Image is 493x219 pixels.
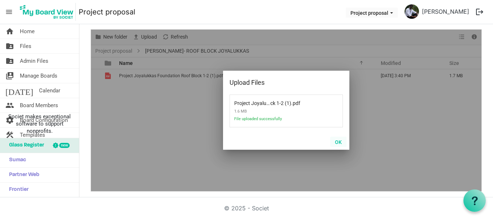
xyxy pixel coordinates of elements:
[5,153,26,167] span: Sumac
[20,39,31,53] span: Files
[59,143,70,148] div: new
[5,54,14,68] span: folder_shared
[5,168,39,182] span: Partner Web
[234,96,291,106] span: Project Joyalukkas Foundation Roof Block 1-2 (1).pdf
[5,39,14,53] span: folder_shared
[5,183,29,197] span: Frontier
[224,205,269,212] a: © 2025 - Societ
[18,3,76,21] img: My Board View Logo
[20,69,57,83] span: Manage Boards
[3,113,76,135] span: Societ makes exceptional software to support nonprofits.
[419,4,472,19] a: [PERSON_NAME]
[5,24,14,39] span: home
[330,137,346,147] button: OK
[5,98,14,113] span: people
[20,98,58,113] span: Board Members
[79,5,135,19] a: Project proposal
[472,4,487,19] button: logout
[20,24,35,39] span: Home
[5,69,14,83] span: switch_account
[20,54,48,68] span: Admin Files
[2,5,16,19] span: menu
[230,77,320,88] div: Upload Files
[405,4,419,19] img: hSUB5Hwbk44obJUHC4p8SpJiBkby1CPMa6WHdO4unjbwNk2QqmooFCj6Eu6u6-Q6MUaBHHRodFmU3PnQOABFnA_thumb.png
[234,117,310,126] span: File uploaded successfully
[346,8,398,18] button: Project proposal dropdownbutton
[5,138,44,153] span: Glass Register
[18,3,79,21] a: My Board View Logo
[39,83,60,98] span: Calendar
[234,106,310,117] span: 1.6 MB
[5,83,33,98] span: [DATE]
